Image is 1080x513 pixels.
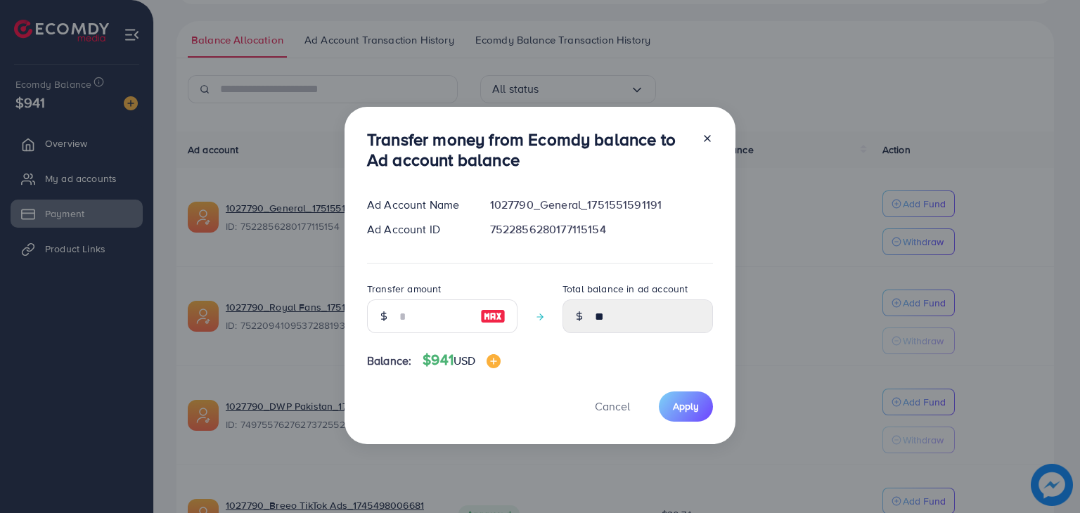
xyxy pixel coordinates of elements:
[454,353,475,368] span: USD
[487,354,501,368] img: image
[356,221,479,238] div: Ad Account ID
[480,308,506,325] img: image
[479,197,724,213] div: 1027790_General_1751551591191
[479,221,724,238] div: 7522856280177115154
[423,351,501,369] h4: $941
[367,353,411,369] span: Balance:
[577,391,648,422] button: Cancel
[595,398,630,414] span: Cancel
[562,282,688,296] label: Total balance in ad account
[367,282,441,296] label: Transfer amount
[356,197,479,213] div: Ad Account Name
[659,391,713,422] button: Apply
[673,399,699,413] span: Apply
[367,129,690,170] h3: Transfer money from Ecomdy balance to Ad account balance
